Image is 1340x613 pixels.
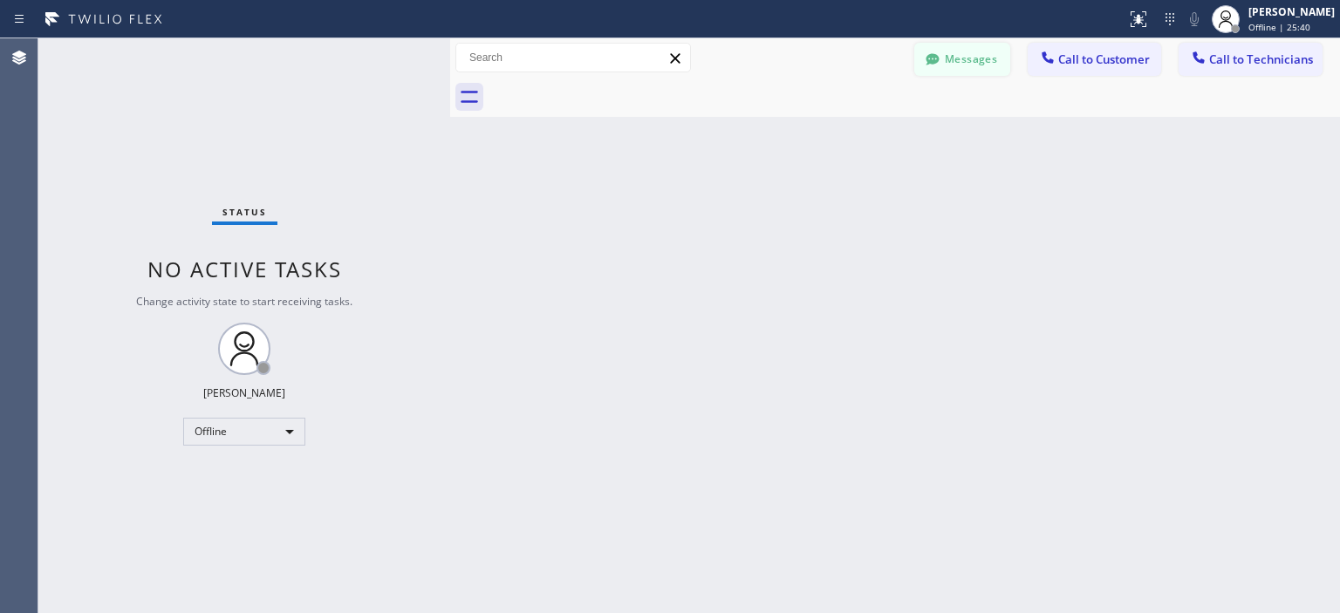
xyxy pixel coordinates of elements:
[1028,43,1161,76] button: Call to Customer
[222,206,267,218] span: Status
[456,44,690,72] input: Search
[1182,7,1207,31] button: Mute
[203,385,285,400] div: [PERSON_NAME]
[1248,4,1335,19] div: [PERSON_NAME]
[1209,51,1313,67] span: Call to Technicians
[183,418,305,446] div: Offline
[147,255,342,283] span: No active tasks
[1248,21,1310,33] span: Offline | 25:40
[1058,51,1150,67] span: Call to Customer
[914,43,1010,76] button: Messages
[136,294,352,309] span: Change activity state to start receiving tasks.
[1179,43,1323,76] button: Call to Technicians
